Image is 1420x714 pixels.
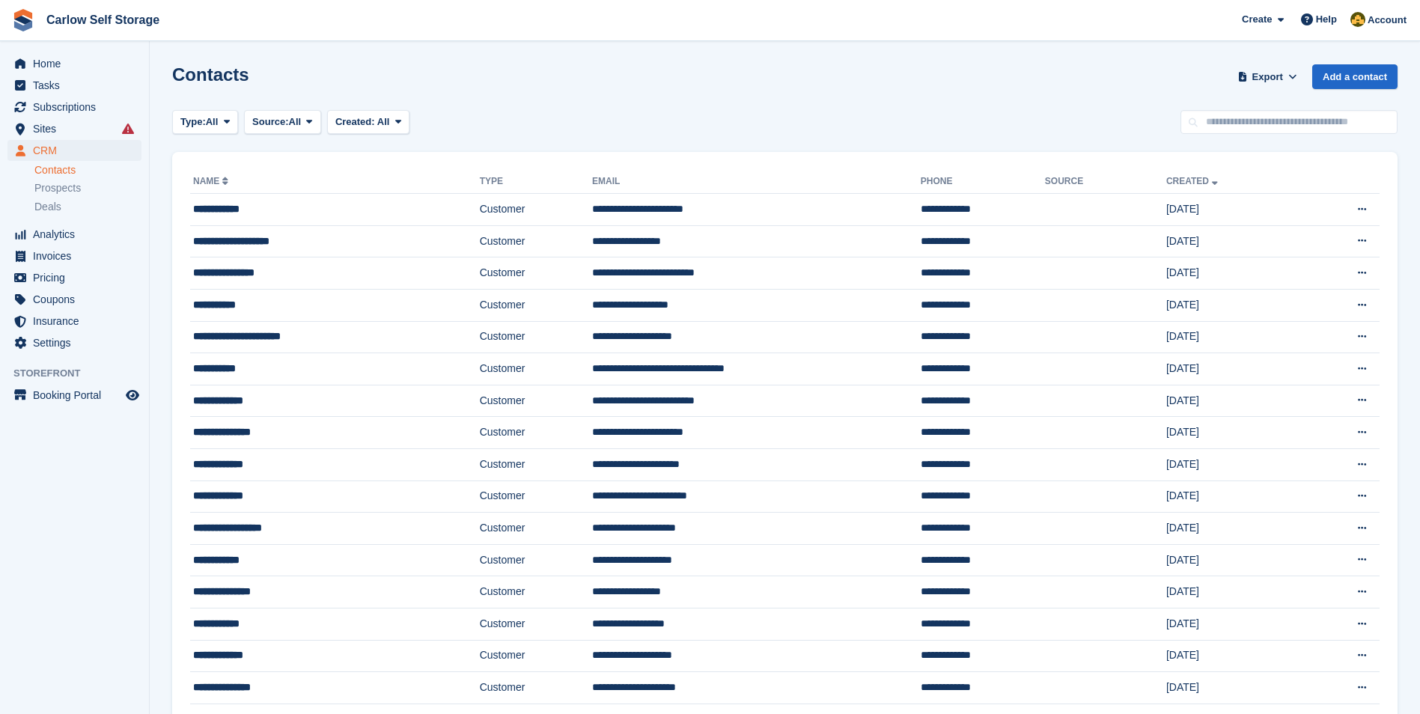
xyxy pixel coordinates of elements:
span: Subscriptions [33,97,123,118]
td: [DATE] [1166,448,1302,480]
span: All [377,116,390,127]
td: Customer [480,289,592,321]
a: Name [193,176,231,186]
img: Kevin Moore [1350,12,1365,27]
td: Customer [480,353,592,385]
span: Coupons [33,289,123,310]
th: Source [1045,170,1166,194]
a: menu [7,140,141,161]
td: Customer [480,640,592,672]
td: [DATE] [1166,257,1302,290]
a: menu [7,245,141,266]
i: Smart entry sync failures have occurred [122,123,134,135]
span: Invoices [33,245,123,266]
a: Add a contact [1312,64,1398,89]
td: [DATE] [1166,672,1302,704]
td: Customer [480,257,592,290]
a: Created [1166,176,1221,186]
a: menu [7,332,141,353]
td: Customer [480,544,592,576]
button: Export [1234,64,1300,89]
span: Type: [180,115,206,129]
td: [DATE] [1166,576,1302,608]
span: Sites [33,118,123,139]
span: Created: [335,116,375,127]
span: Create [1242,12,1272,27]
td: Customer [480,672,592,704]
span: Tasks [33,75,123,96]
td: Customer [480,385,592,417]
a: Contacts [34,163,141,177]
td: Customer [480,321,592,353]
span: Prospects [34,181,81,195]
a: menu [7,289,141,310]
button: Type: All [172,110,238,135]
td: [DATE] [1166,353,1302,385]
td: [DATE] [1166,194,1302,226]
td: [DATE] [1166,544,1302,576]
a: menu [7,267,141,288]
span: All [206,115,219,129]
span: Deals [34,200,61,214]
span: Settings [33,332,123,353]
a: menu [7,311,141,332]
th: Type [480,170,592,194]
td: [DATE] [1166,289,1302,321]
td: Customer [480,417,592,449]
td: [DATE] [1166,417,1302,449]
span: Analytics [33,224,123,245]
th: Phone [921,170,1045,194]
span: Booking Portal [33,385,123,406]
span: Help [1316,12,1337,27]
span: Export [1252,70,1283,85]
a: menu [7,75,141,96]
img: stora-icon-8386f47178a22dfd0bd8f6a31ec36ba5ce8667c1dd55bd0f319d3a0aa187defe.svg [12,9,34,31]
button: Created: All [327,110,409,135]
a: Deals [34,199,141,215]
td: Customer [480,513,592,545]
span: Insurance [33,311,123,332]
span: Source: [252,115,288,129]
button: Source: All [244,110,321,135]
td: Customer [480,480,592,513]
a: menu [7,97,141,118]
a: menu [7,118,141,139]
td: [DATE] [1166,321,1302,353]
a: menu [7,53,141,74]
span: Account [1368,13,1407,28]
th: Email [592,170,921,194]
a: Preview store [124,386,141,404]
td: Customer [480,608,592,640]
td: [DATE] [1166,513,1302,545]
span: CRM [33,140,123,161]
td: Customer [480,194,592,226]
a: menu [7,224,141,245]
td: Customer [480,576,592,608]
td: [DATE] [1166,640,1302,672]
a: menu [7,385,141,406]
td: [DATE] [1166,225,1302,257]
td: [DATE] [1166,385,1302,417]
td: [DATE] [1166,608,1302,640]
td: [DATE] [1166,480,1302,513]
span: All [289,115,302,129]
h1: Contacts [172,64,249,85]
td: Customer [480,225,592,257]
a: Prospects [34,180,141,196]
a: Carlow Self Storage [40,7,165,32]
td: Customer [480,448,592,480]
span: Storefront [13,366,149,381]
span: Home [33,53,123,74]
span: Pricing [33,267,123,288]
